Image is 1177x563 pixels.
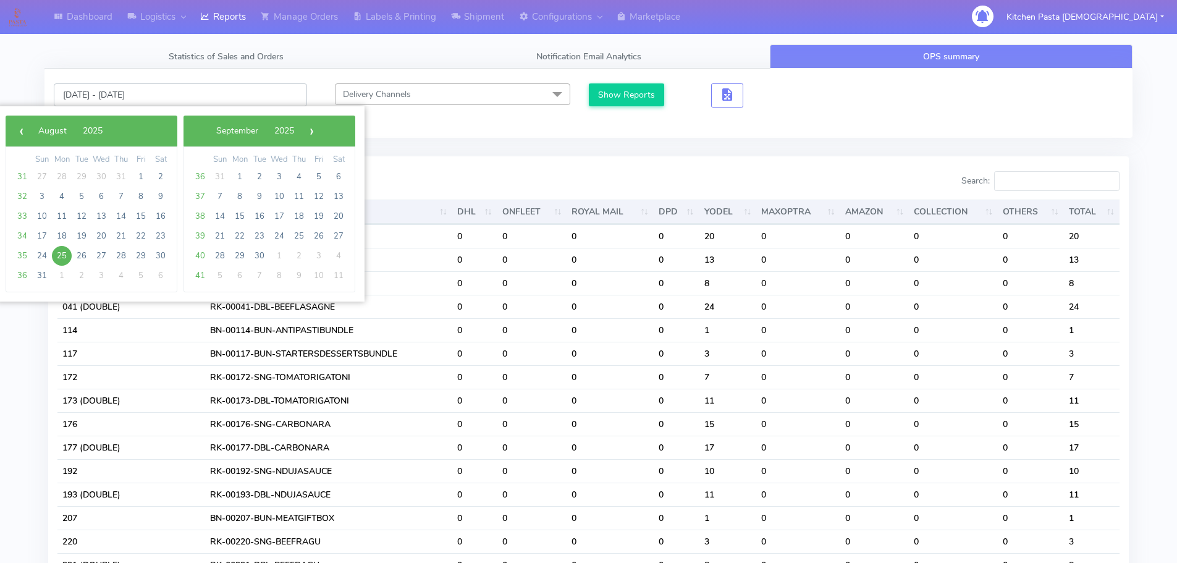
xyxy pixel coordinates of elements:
td: 20 [1064,224,1120,248]
td: 0 [998,271,1063,295]
span: 37 [190,187,210,206]
td: 0 [756,271,840,295]
span: 26 [72,246,91,266]
td: BN-00117-BUN-STARTERSDESSERTSBUNDLE [205,342,452,365]
span: Notification Email Analytics [536,51,641,62]
button: 2025 [266,122,302,140]
td: 0 [452,318,497,342]
td: RK-00173-DBL-TOMATORIGATONI [205,389,452,412]
td: 0 [654,389,699,412]
th: OTHERS : activate to sort column ascending [998,200,1063,224]
button: Show Reports [589,83,665,106]
span: 1 [230,167,250,187]
span: 27 [329,226,348,246]
td: 11 [699,483,757,506]
button: › [302,122,321,140]
span: 2 [72,266,91,286]
th: YODEL : activate to sort column ascending [699,200,757,224]
td: BN-00114-BUN-ANTIPASTIBUNDLE [205,318,452,342]
td: 0 [654,318,699,342]
td: 0 [452,365,497,389]
td: 0 [497,224,567,248]
td: 17 [1064,436,1120,459]
th: DPD : activate to sort column ascending [654,200,699,224]
span: 12 [72,206,91,226]
span: 5 [131,266,151,286]
span: 1 [269,246,289,266]
td: 0 [654,248,699,271]
td: 0 [756,412,840,436]
td: 0 [840,506,909,530]
td: 0 [452,389,497,412]
td: 0 [840,412,909,436]
th: weekday [52,153,72,167]
td: 0 [998,295,1063,318]
span: 7 [210,187,230,206]
td: 0 [567,318,653,342]
td: 0 [497,412,567,436]
bs-datepicker-navigation-view: ​ ​ ​ [190,122,321,134]
td: 0 [567,483,653,506]
button: ‹ [12,122,30,140]
th: MAXOPTRA : activate to sort column ascending [756,200,840,224]
th: weekday [111,153,131,167]
td: 0 [497,459,567,483]
span: 18 [52,226,72,246]
td: 0 [998,224,1063,248]
td: 0 [909,459,998,483]
td: 0 [909,389,998,412]
span: 28 [210,246,230,266]
td: 11 [699,389,757,412]
td: 0 [909,318,998,342]
span: 28 [111,246,131,266]
span: August [38,125,67,137]
td: 041 (DOUBLE) [57,295,205,318]
span: 29 [72,167,91,187]
td: 0 [497,365,567,389]
span: 32 [12,187,32,206]
th: COLLECTION : activate to sort column ascending [909,200,998,224]
td: RK-00041-DBL-BEEFLASAGNE [205,295,452,318]
td: 0 [840,389,909,412]
span: 23 [250,226,269,246]
td: 0 [998,436,1063,459]
td: 13 [699,248,757,271]
th: weekday [269,153,289,167]
td: 11 [1064,389,1120,412]
th: weekday [230,153,250,167]
td: RK-00220-SNG-BEEFRAGU [205,530,452,553]
td: 0 [452,342,497,365]
td: 0 [998,389,1063,412]
span: 9 [289,266,309,286]
label: Search: [961,171,1120,191]
td: 0 [452,483,497,506]
td: 173 (DOUBLE) [57,389,205,412]
td: 0 [909,295,998,318]
td: 0 [998,248,1063,271]
span: 22 [131,226,151,246]
th: weekday [250,153,269,167]
td: 0 [998,365,1063,389]
td: 176 [57,412,205,436]
td: 0 [756,248,840,271]
td: 11 [1064,483,1120,506]
td: 0 [840,342,909,365]
td: 15 [699,412,757,436]
td: 0 [567,389,653,412]
td: 0 [756,342,840,365]
td: 0 [998,506,1063,530]
td: 20 [699,224,757,248]
td: 0 [756,459,840,483]
th: AMAZON : activate to sort column ascending [840,200,909,224]
td: 0 [497,342,567,365]
td: 0 [654,459,699,483]
span: 9 [151,187,171,206]
span: 5 [309,167,329,187]
td: 193 (DOUBLE) [57,483,205,506]
td: 220 [57,530,205,553]
td: 0 [567,224,653,248]
span: 2 [151,167,171,187]
span: 11 [289,187,309,206]
span: 30 [151,246,171,266]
